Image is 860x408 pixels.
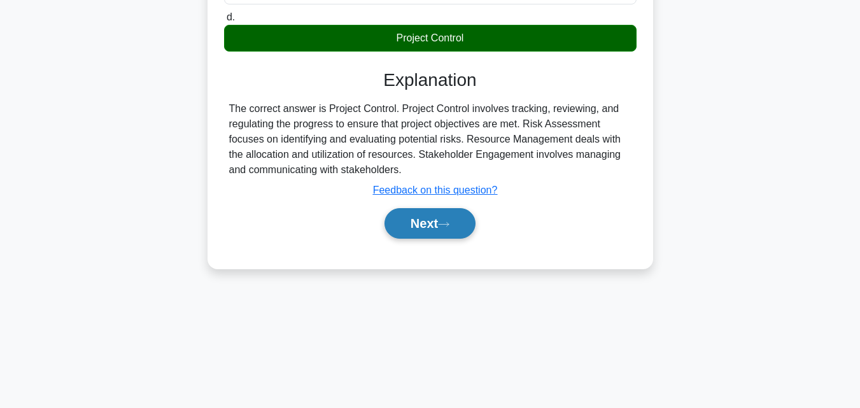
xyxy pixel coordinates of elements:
[373,185,498,195] a: Feedback on this question?
[227,11,235,22] span: d.
[224,25,637,52] div: Project Control
[232,69,629,91] h3: Explanation
[384,208,476,239] button: Next
[229,101,631,178] div: The correct answer is Project Control. Project Control involves tracking, reviewing, and regulati...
